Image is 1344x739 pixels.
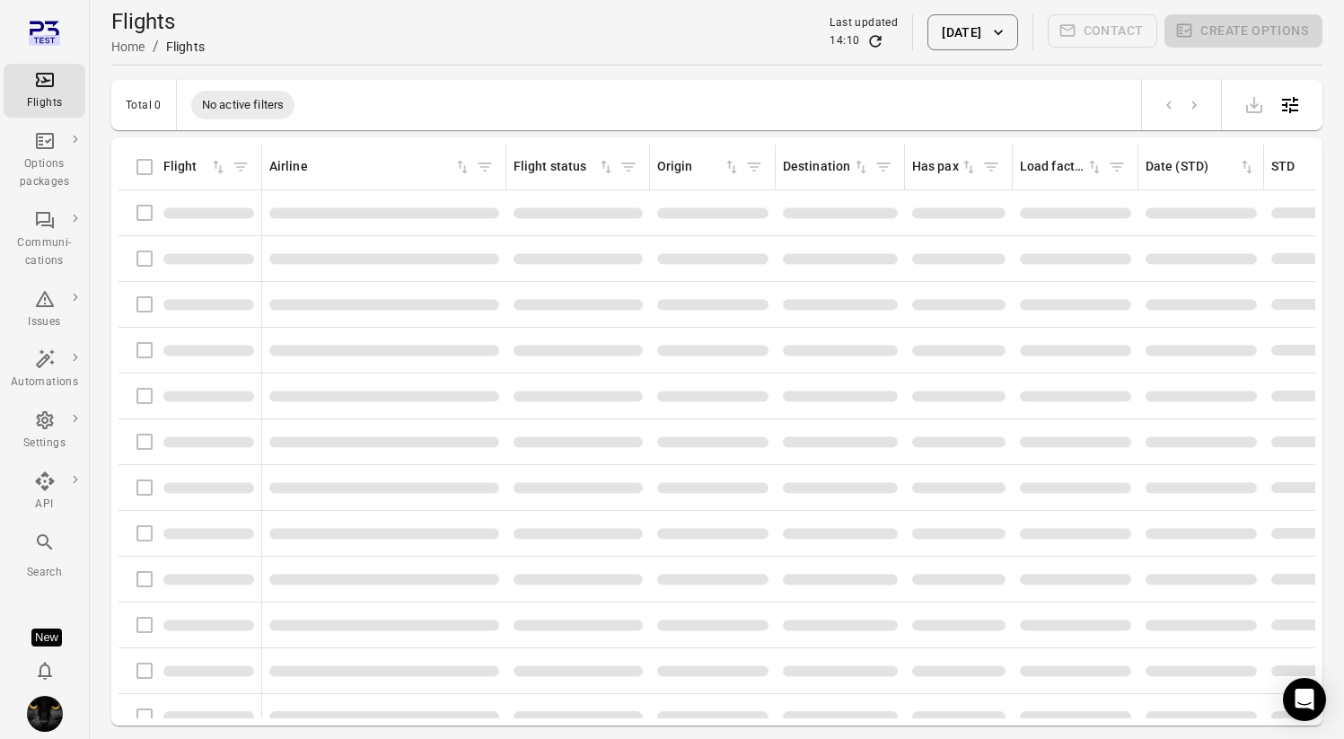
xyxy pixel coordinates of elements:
div: Communi-cations [11,234,78,270]
span: Please make a selection to create an option package [1164,14,1322,50]
h1: Flights [111,7,205,36]
a: Communi-cations [4,204,85,276]
a: Issues [4,283,85,337]
img: images [27,696,63,732]
a: API [4,465,85,519]
a: Options packages [4,125,85,197]
span: Filter by flight status [615,154,642,180]
nav: Breadcrumbs [111,36,205,57]
span: Filter by airline [471,154,498,180]
a: Home [111,40,145,54]
button: Open table configuration [1272,87,1308,123]
div: Sort by flight in ascending order [163,157,227,177]
button: Refresh data [866,32,884,50]
div: Automations [11,374,78,391]
span: Filter by load factor [1103,154,1130,180]
span: Please make a selection to create communications [1048,14,1158,50]
div: Sort by origin in ascending order [657,157,741,177]
a: Settings [4,404,85,458]
nav: pagination navigation [1156,93,1207,117]
div: Sort by date (STD) in ascending order [1146,157,1256,177]
a: Automations [4,343,85,397]
div: Issues [11,313,78,331]
div: Search [11,564,78,582]
div: Sort by airline in ascending order [269,157,471,177]
div: API [11,496,78,514]
div: Sort by destination in ascending order [783,157,870,177]
div: Settings [11,435,78,453]
div: 14:10 [830,32,859,50]
span: Filter by has pax [978,154,1005,180]
span: Filter by destination [870,154,897,180]
button: Notifications [27,653,63,689]
a: Flights [4,64,85,118]
div: Tooltip anchor [31,629,62,647]
button: Search [4,526,85,586]
div: Flights [11,94,78,112]
span: Please make a selection to export [1236,95,1272,112]
div: Total 0 [126,99,162,111]
div: Flights [166,38,205,56]
button: [DATE] [927,14,1017,50]
div: Sort by load factor in ascending order [1020,157,1103,177]
span: Filter by flight [227,154,254,180]
div: Open Intercom Messenger [1283,678,1326,721]
div: Sort by flight status in ascending order [514,157,615,177]
div: Last updated [830,14,898,32]
li: / [153,36,159,57]
div: Sort by has pax in ascending order [912,157,978,177]
button: Iris [20,689,70,739]
span: Filter by origin [741,154,768,180]
span: No active filters [191,96,295,114]
div: Options packages [11,155,78,191]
